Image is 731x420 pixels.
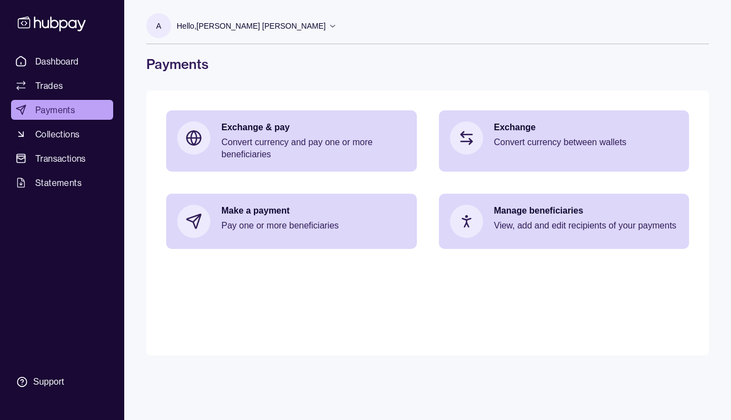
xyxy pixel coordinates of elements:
a: Statements [11,173,113,193]
a: Payments [11,100,113,120]
p: Pay one or more beneficiaries [221,220,406,232]
h1: Payments [146,55,709,73]
p: Convert currency between wallets [494,136,679,148]
span: Statements [35,176,82,189]
span: Trades [35,79,63,92]
a: Dashboard [11,51,113,71]
p: Convert currency and pay one or more beneficiaries [221,136,406,161]
div: Support [33,376,64,388]
a: Support [11,370,113,394]
a: Transactions [11,148,113,168]
a: ExchangeConvert currency between wallets [439,110,690,166]
p: Exchange & pay [221,121,406,134]
p: Make a payment [221,205,406,217]
p: View, add and edit recipients of your payments [494,220,679,232]
a: Collections [11,124,113,144]
a: Trades [11,76,113,95]
span: Dashboard [35,55,79,68]
span: Transactions [35,152,86,165]
a: Exchange & payConvert currency and pay one or more beneficiaries [166,110,417,172]
a: Manage beneficiariesView, add and edit recipients of your payments [439,194,690,249]
p: Manage beneficiaries [494,205,679,217]
span: Payments [35,103,75,116]
p: Hello, [PERSON_NAME] [PERSON_NAME] [177,20,326,32]
a: Make a paymentPay one or more beneficiaries [166,194,417,249]
p: A [156,20,161,32]
p: Exchange [494,121,679,134]
span: Collections [35,127,80,141]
